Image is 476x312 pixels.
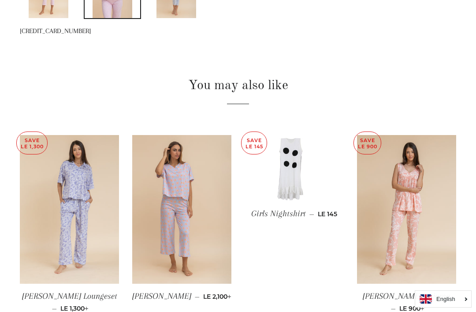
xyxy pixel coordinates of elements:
[20,76,456,95] h2: You may also like
[420,294,467,304] a: English
[309,210,314,218] span: —
[20,27,91,35] span: [CREDIT_CARD_NUMBER]
[363,291,450,301] span: [PERSON_NAME] Pajama
[132,291,191,301] span: [PERSON_NAME]
[195,293,200,301] span: —
[245,201,344,226] a: Girls Nightshirt — LE 145
[436,296,455,302] i: English
[251,209,306,218] span: Girls Nightshirt
[242,132,267,154] p: Save LE 145
[203,293,231,301] span: LE 2,100
[354,132,381,154] p: Save LE 900
[132,284,231,309] a: [PERSON_NAME] — LE 2,100
[318,210,337,218] span: LE 145
[22,291,117,301] span: [PERSON_NAME] Loungeset
[17,132,47,154] p: Save LE 1,300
